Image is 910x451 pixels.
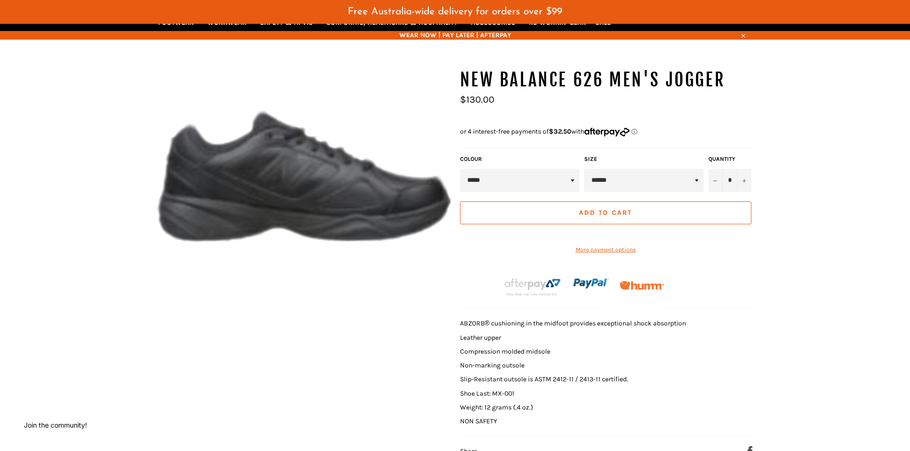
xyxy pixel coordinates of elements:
img: NEW BALANCE 626 MEN'S JOGGER - Workin' Gear [154,68,450,288]
img: Afterpay-Logo-on-dark-bg_large.png [503,277,562,297]
label: Quantity [708,155,751,163]
li: Compression molded midsole [460,347,756,356]
button: Add to Cart [460,201,751,224]
span: WEAR NOW | PAY LATER | AFTERPAY [154,31,756,40]
button: Join the community! [24,421,87,429]
li: Leather upper [460,333,756,342]
span: $130.00 [460,94,494,105]
span: Free Australia-wide delivery for orders over $99 [348,7,562,17]
label: Size [584,155,704,163]
button: Reduce item quantity by one [708,169,723,192]
li: Slip-Resistant outsole is ASTM 2412-11 / 2413-11 certified. [460,375,756,384]
span: Add to Cart [579,209,632,217]
img: paypal.png [573,266,609,301]
li: Shoe Last: MX-001 [460,389,756,398]
h1: NEW BALANCE 626 MEN'S JOGGER [460,68,756,92]
label: COLOUR [460,155,579,163]
a: More payment options [460,246,751,254]
img: Humm_core_logo_RGB-01_300x60px_small_195d8312-4386-4de7-b182-0ef9b6303a37.png [620,281,664,290]
li: Weight: 12 grams (.4 oz.) [460,403,756,412]
li: NON SAFETY [460,417,756,426]
button: Increase item quantity by one [737,169,751,192]
li: ABZORB® cushioning in the midfoot provides exceptional shock absorption [460,319,756,328]
li: Non-marking outsole [460,361,756,370]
